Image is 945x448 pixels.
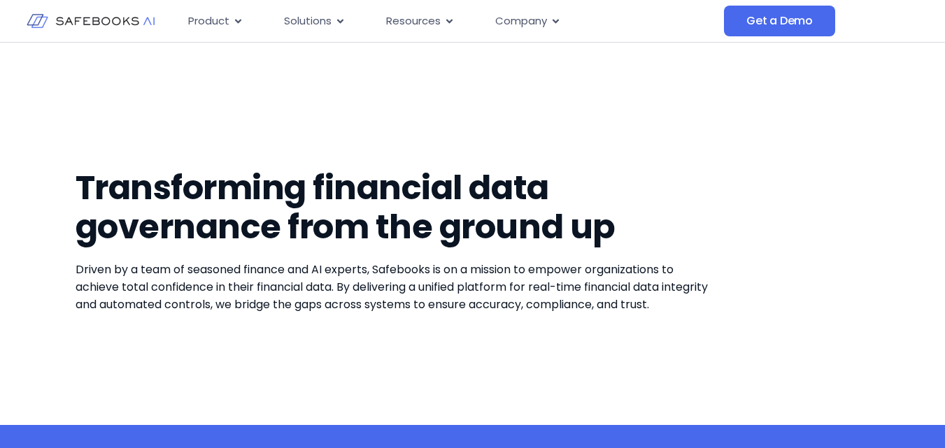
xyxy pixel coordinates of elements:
[495,13,547,29] span: Company
[177,8,724,35] div: Menu Toggle
[76,168,711,247] h1: Transforming financial data governance from the ground up
[724,6,835,36] a: Get a Demo
[746,14,813,28] span: Get a Demo
[177,8,724,35] nav: Menu
[386,13,441,29] span: Resources
[76,261,708,312] span: Driven by a team of seasoned finance and AI experts, Safebooks is on a mission to empower organiz...
[188,13,229,29] span: Product
[284,13,332,29] span: Solutions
